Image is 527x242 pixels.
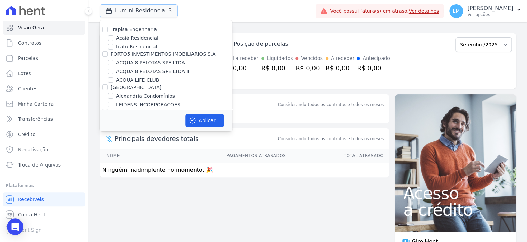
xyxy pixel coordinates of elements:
[3,36,85,50] a: Contratos
[111,84,161,90] label: [GEOGRAPHIC_DATA]
[18,116,53,123] span: Transferências
[3,82,85,96] a: Clientes
[301,55,322,62] div: Vencidos
[409,8,439,14] a: Ver detalhes
[116,68,189,75] label: ACQUA 8 PELOTAS SPE LTDA II
[3,51,85,65] a: Parcelas
[403,185,508,201] span: Acesso
[115,134,276,143] span: Principais devedores totais
[223,55,258,62] div: Total a receber
[100,4,178,17] button: Lumini Residencial 3
[116,59,185,66] label: ACQUA 8 PELOTAS SPE LTDA
[116,77,159,84] label: ACQUA LIFE CLUB
[116,43,157,51] label: Icatu Residencial
[18,146,48,153] span: Negativação
[18,70,31,77] span: Lotes
[111,27,157,32] label: Trapisa Engenharia
[18,196,44,203] span: Recebíveis
[403,201,508,218] span: a crédito
[295,63,322,73] div: R$ 0,00
[3,127,85,141] a: Crédito
[357,63,390,73] div: R$ 0,00
[467,5,513,12] p: [PERSON_NAME]
[111,109,153,115] label: Graal Engenharia
[3,21,85,35] a: Visão Geral
[267,55,293,62] div: Liquidados
[326,63,355,73] div: R$ 0,00
[116,92,175,100] label: Alexandria Condomínios
[6,181,83,190] div: Plataformas
[185,114,224,127] button: Aplicar
[3,158,85,172] a: Troca de Arquivos
[453,9,460,14] span: LM
[467,12,513,17] p: Ver opções
[18,131,36,138] span: Crédito
[3,208,85,222] a: Conta Hent
[3,112,85,126] a: Transferências
[18,211,45,218] span: Conta Hent
[151,149,286,163] th: Pagamentos Atrasados
[100,163,389,177] td: Ninguém inadimplente no momento. 🎉
[286,149,389,163] th: Total Atrasado
[278,101,384,108] div: Considerando todos os contratos e todos os meses
[18,24,46,31] span: Visão Geral
[261,63,293,73] div: R$ 0,00
[116,35,158,42] label: Acaiá Residencial
[223,63,258,73] div: R$ 0,00
[444,1,527,21] button: LM [PERSON_NAME] Ver opções
[111,51,216,57] label: PORTO5 INVESTIMENTOS IMOBILIARIOS S.A
[100,149,151,163] th: Nome
[3,192,85,206] a: Recebíveis
[331,55,355,62] div: A receber
[100,109,389,123] p: Sem saldo devedor no momento. 🎉
[18,161,61,168] span: Troca de Arquivos
[18,55,38,62] span: Parcelas
[3,143,85,156] a: Negativação
[116,101,180,108] label: LEIDENS INCORPORACOES
[3,97,85,111] a: Minha Carteira
[330,8,439,15] span: Você possui fatura(s) em atraso.
[363,55,390,62] div: Antecipado
[18,85,37,92] span: Clientes
[18,39,41,46] span: Contratos
[3,66,85,80] a: Lotes
[7,218,23,235] div: Open Intercom Messenger
[278,136,384,142] span: Considerando todos os contratos e todos os meses
[234,40,288,48] div: Posição de parcelas
[18,100,54,107] span: Minha Carteira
